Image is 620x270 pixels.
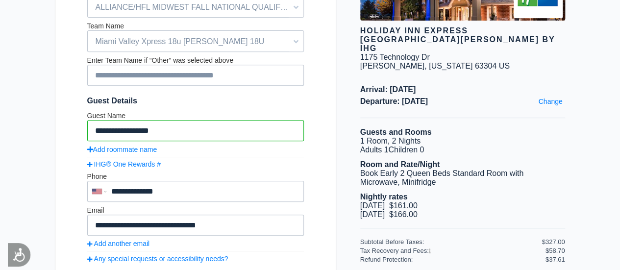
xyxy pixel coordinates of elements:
[87,112,126,120] label: Guest Name
[360,201,418,210] span: [DATE] $161.00
[87,172,107,180] label: Phone
[475,62,497,70] span: 63304
[87,146,157,153] a: Add roommate name
[388,146,424,154] span: Children 0
[499,62,510,70] span: US
[542,238,565,245] div: $327.00
[87,240,304,247] a: Add another email
[536,95,565,108] a: Change
[87,160,304,168] a: IHG® One Rewards #
[88,33,303,50] span: Miami Valley Xpress 18u [PERSON_NAME] 18U
[360,238,542,245] div: Subtotal Before Taxes:
[360,53,430,62] div: 1175 Technology Dr
[88,182,109,201] div: United States: +1
[360,97,565,106] span: Departure: [DATE]
[87,22,124,30] label: Team Name
[546,256,565,263] div: $37.61
[360,169,565,187] li: Book Early 2 Queen Beds Standard Room with Microwave, Minifridge
[429,62,472,70] span: [US_STATE]
[360,160,440,169] b: Room and Rate/Night
[360,193,408,201] b: Nightly rates
[360,85,565,94] span: Arrival: [DATE]
[87,255,304,263] a: Any special requests or accessibility needs?
[360,26,565,53] div: Holiday Inn Express [GEOGRAPHIC_DATA][PERSON_NAME] by IHG
[546,247,565,254] div: $58.70
[87,56,234,64] label: Enter Team Name if “Other” was selected above
[360,247,542,254] div: Tax Recovery and Fees:
[87,206,104,214] label: Email
[87,97,304,105] span: Guest Details
[360,137,565,146] li: 1 Room, 2 Nights
[360,210,418,219] span: [DATE] $166.00
[360,256,546,263] div: Refund Protection:
[360,62,427,70] span: [PERSON_NAME],
[360,128,432,136] b: Guests and Rooms
[360,146,565,154] li: Adults 1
